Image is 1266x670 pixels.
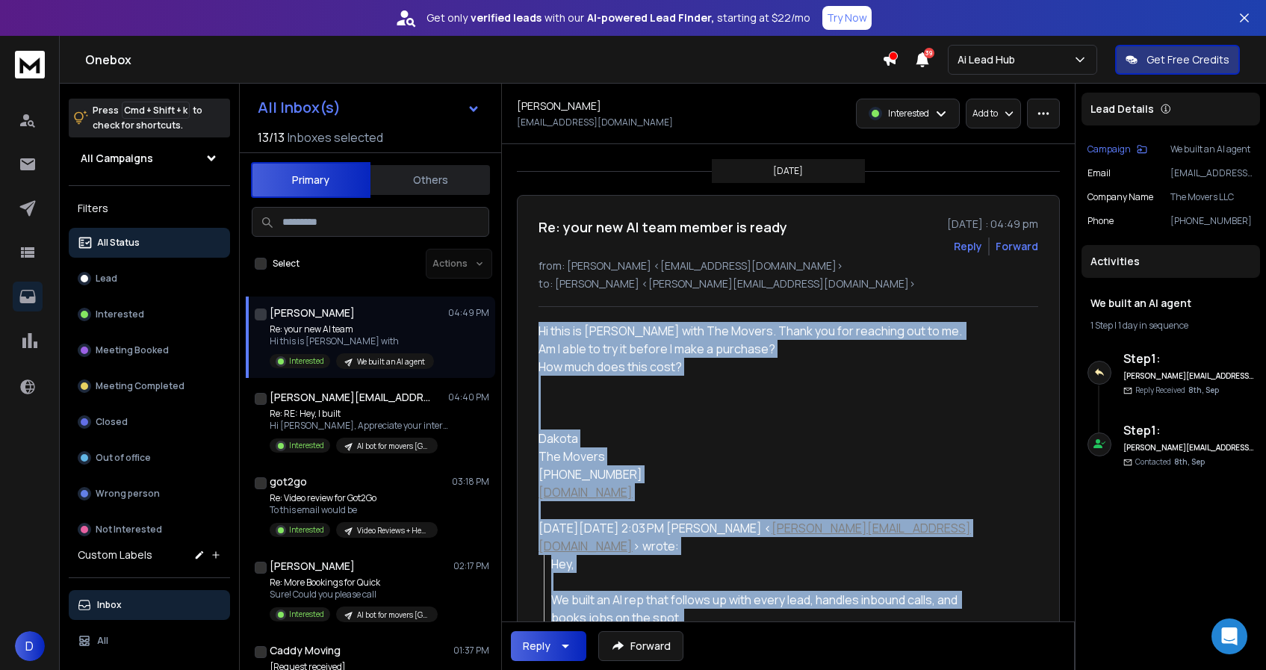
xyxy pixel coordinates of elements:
[539,217,787,238] h1: Re: your new AI team member is ready
[587,10,714,25] strong: AI-powered Lead Finder,
[96,273,117,285] p: Lead
[539,322,975,358] div: Hi this is [PERSON_NAME] with The Movers. Thank you for reaching out to me. Am I able to try it b...
[270,589,438,601] p: Sure! Could you please call
[288,128,383,146] h3: Inboxes selected
[1115,45,1240,75] button: Get Free Credits
[357,356,425,367] p: We built an AI agent
[69,515,230,545] button: Not Interested
[1123,370,1254,382] h6: [PERSON_NAME][EMAIL_ADDRESS][DOMAIN_NAME]
[78,548,152,562] h3: Custom Labels
[270,577,438,589] p: Re: More Bookings for Quick
[357,609,429,621] p: AI bot for movers [GEOGRAPHIC_DATA]
[1123,350,1254,367] h6: Step 1 :
[511,631,586,661] button: Reply
[96,416,128,428] p: Closed
[1146,52,1229,67] p: Get Free Credits
[1087,167,1111,179] p: Email
[289,524,324,536] p: Interested
[97,599,122,611] p: Inbox
[69,626,230,656] button: All
[958,52,1021,67] p: Ai Lead Hub
[15,51,45,78] img: logo
[270,474,307,489] h1: got2go
[270,420,449,432] p: Hi [PERSON_NAME], Appreciate your interest—it sounds
[85,51,882,69] h1: Onebox
[1123,442,1254,453] h6: [PERSON_NAME][EMAIL_ADDRESS][DOMAIN_NAME]
[1170,215,1254,227] p: [PHONE_NUMBER]
[539,276,1038,291] p: to: [PERSON_NAME] <[PERSON_NAME][EMAIL_ADDRESS][DOMAIN_NAME]>
[471,10,542,25] strong: verified leads
[96,308,144,320] p: Interested
[273,258,300,270] label: Select
[289,440,324,451] p: Interested
[1087,143,1131,155] p: Campaign
[289,356,324,367] p: Interested
[270,492,438,504] p: Re: Video review for Got2Go
[96,344,169,356] p: Meeting Booked
[96,452,151,464] p: Out of office
[270,559,355,574] h1: [PERSON_NAME]
[1090,319,1113,332] span: 1 Step
[370,164,490,196] button: Others
[1135,456,1205,468] p: Contacted
[1087,191,1153,203] p: Company Name
[69,143,230,173] button: All Campaigns
[1087,215,1114,227] p: Phone
[773,165,803,177] p: [DATE]
[258,128,285,146] span: 13 / 13
[1090,296,1251,311] h1: We built an AI agent
[69,264,230,294] button: Lead
[822,6,872,30] button: Try Now
[972,108,998,120] p: Add to
[1174,456,1205,467] span: 8th, Sep
[1170,167,1254,179] p: [EMAIL_ADDRESS][DOMAIN_NAME]
[357,441,429,452] p: AI bot for movers [GEOGRAPHIC_DATA]
[1087,143,1147,155] button: Campaign
[15,631,45,661] button: D
[270,335,434,347] p: Hi this is [PERSON_NAME] with
[453,645,489,657] p: 01:37 PM
[1090,102,1154,117] p: Lead Details
[357,525,429,536] p: Video Reviews + HeyGen subflow
[1082,245,1260,278] div: Activities
[448,307,489,319] p: 04:49 PM
[539,484,633,500] a: [DOMAIN_NAME]
[827,10,867,25] p: Try Now
[69,198,230,219] h3: Filters
[924,48,934,58] span: 39
[1170,191,1254,203] p: The Movers LLC
[539,258,1038,273] p: from: [PERSON_NAME] <[EMAIL_ADDRESS][DOMAIN_NAME]>
[954,239,982,254] button: Reply
[523,639,550,654] div: Reply
[517,117,673,128] p: [EMAIL_ADDRESS][DOMAIN_NAME]
[96,524,162,536] p: Not Interested
[81,151,153,166] h1: All Campaigns
[96,488,160,500] p: Wrong person
[1170,143,1254,155] p: We built an AI agent
[448,391,489,403] p: 04:40 PM
[270,323,434,335] p: Re: your new AI team
[426,10,810,25] p: Get only with our starting at $22/mo
[539,322,975,501] div: How much does this cost?
[93,103,202,133] p: Press to check for shortcuts.
[452,476,489,488] p: 03:18 PM
[947,217,1038,232] p: [DATE] : 04:49 pm
[270,643,341,658] h1: Caddy Moving
[270,305,355,320] h1: [PERSON_NAME]
[69,407,230,437] button: Closed
[251,162,370,198] button: Primary
[1090,320,1251,332] div: |
[270,504,438,516] p: To this email would be
[96,380,184,392] p: Meeting Completed
[289,609,324,620] p: Interested
[1188,385,1219,395] span: 8th, Sep
[1135,385,1219,396] p: Reply Received
[69,300,230,329] button: Interested
[69,479,230,509] button: Wrong person
[539,429,975,447] div: Dakota
[1123,421,1254,439] h6: Step 1 :
[539,465,975,483] div: [PHONE_NUMBER]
